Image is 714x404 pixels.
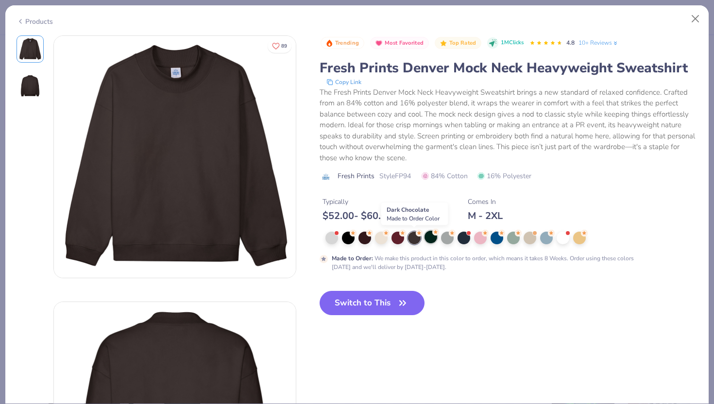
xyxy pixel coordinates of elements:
div: Dark Chocolate [381,203,448,225]
img: Trending sort [325,39,333,47]
img: Back [18,74,42,98]
span: Style FP94 [379,171,411,181]
div: M - 2XL [468,210,503,222]
img: Most Favorited sort [375,39,383,47]
button: Badge Button [435,37,481,50]
button: Badge Button [370,37,429,50]
span: Top Rated [449,40,476,46]
div: The Fresh Prints Denver Mock Neck Heavyweight Sweatshirt brings a new standard of relaxed confide... [320,87,698,164]
div: 4.8 Stars [529,35,562,51]
img: Front [54,36,296,278]
button: Switch to This [320,291,425,315]
button: Badge Button [321,37,364,50]
span: 1M Clicks [501,39,524,47]
button: copy to clipboard [323,77,364,87]
div: Typically [323,197,402,207]
span: Trending [335,40,359,46]
img: Top Rated sort [440,39,447,47]
div: $ 52.00 - $ 60.00 [323,210,402,222]
div: Products [17,17,53,27]
div: Comes In [468,197,503,207]
button: Like [268,39,291,53]
a: 10+ Reviews [578,38,619,47]
span: 4.8 [566,39,575,47]
img: Front [18,37,42,61]
span: Most Favorited [385,40,424,46]
span: 16% Polyester [477,171,531,181]
img: brand logo [320,173,333,181]
div: We make this product in this color to order, which means it takes 8 Weeks. Order using these colo... [332,254,653,271]
span: 89 [281,44,287,49]
span: Made to Order Color [387,215,440,222]
div: Fresh Prints Denver Mock Neck Heavyweight Sweatshirt [320,59,698,77]
span: 84% Cotton [422,171,468,181]
span: Fresh Prints [338,171,374,181]
strong: Made to Order : [332,254,373,262]
button: Close [686,10,705,28]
